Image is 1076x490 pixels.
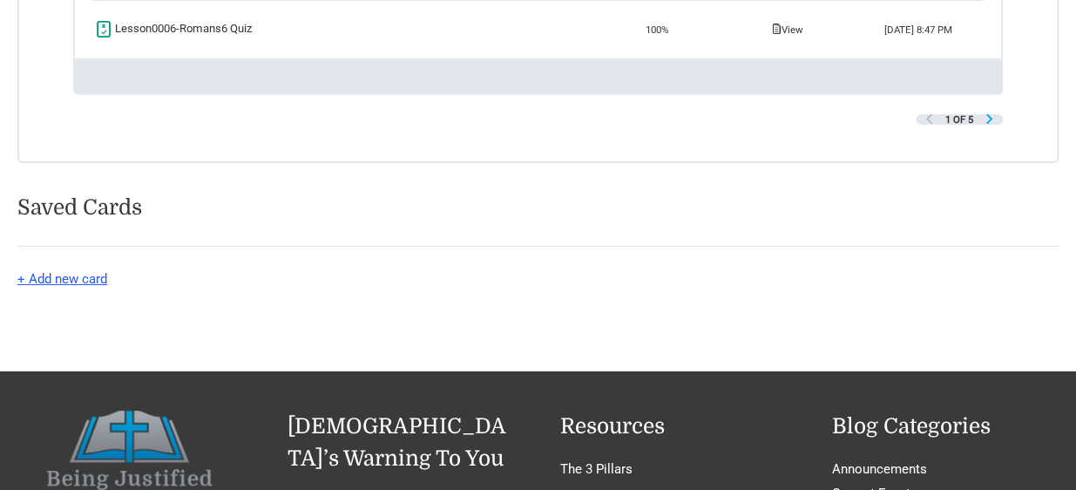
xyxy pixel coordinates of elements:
span: Lesson0006-Romans6 Quiz [115,18,253,39]
div: 100% [592,23,722,37]
div: Passed [92,18,115,41]
a: Next Page [985,114,994,125]
a: Go to the quiz page. [92,18,253,41]
a: View the statistics of the quiz attempt. [772,24,803,36]
h2: Saved Cards [17,198,1059,232]
button: + Add new card [17,269,107,289]
div: [DATE] 8:47 PM [853,23,984,37]
a: Announcements [832,461,927,477]
h2: [DEMOGRAPHIC_DATA]’s Warning To You [288,411,517,474]
h2: Resources [560,411,789,443]
h2: Blog Categories [832,411,1061,443]
span: 1 of 5 [945,115,973,125]
a: The 3 Pillars [560,461,633,477]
